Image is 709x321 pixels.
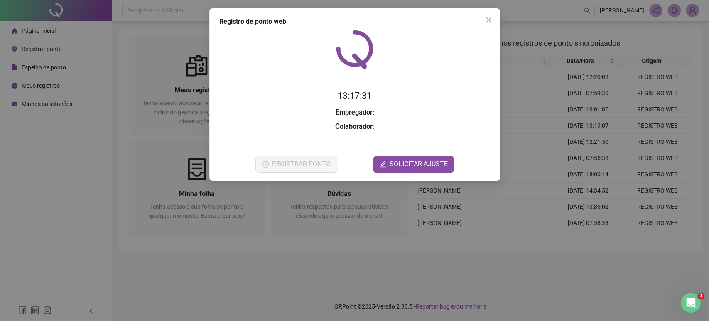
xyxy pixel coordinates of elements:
[219,17,490,27] div: Registro de ponto web
[681,293,701,313] iframe: Intercom live chat
[335,123,373,131] strong: Colaborador
[485,17,492,23] span: close
[380,161,386,168] span: edit
[698,293,704,299] span: 1
[219,107,490,118] h3: :
[335,109,372,116] strong: Empregador
[482,13,495,27] button: Close
[219,121,490,132] h3: :
[255,156,337,173] button: REGISTRAR PONTO
[336,30,373,69] img: QRPoint
[338,91,372,101] time: 13:17:31
[390,159,447,169] span: SOLICITAR AJUSTE
[373,156,454,173] button: editSOLICITAR AJUSTE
